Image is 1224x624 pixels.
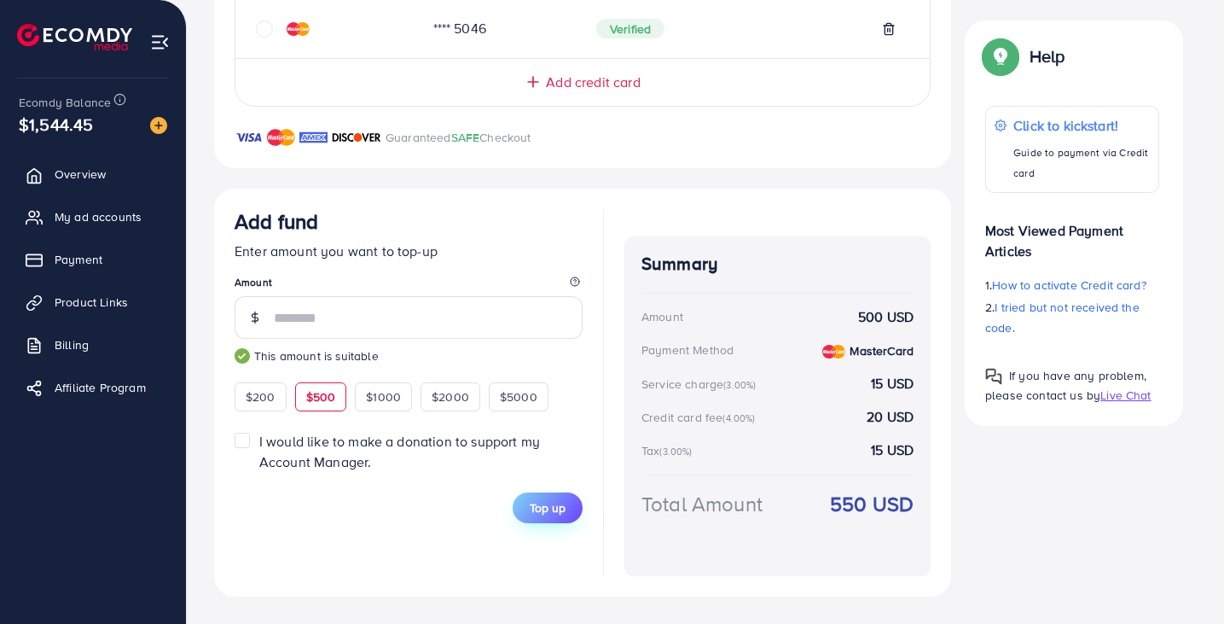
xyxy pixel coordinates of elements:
strong: 15 USD [871,440,914,460]
div: Payment Method [641,341,734,359]
strong: 20 USD [867,407,914,427]
span: Ecomdy Balance [19,94,111,111]
img: brand [235,127,263,148]
div: Amount [641,308,683,325]
span: Overview [55,166,106,183]
strong: 15 USD [871,374,914,394]
span: $200 [246,388,276,405]
img: brand [332,127,381,148]
a: Overview [13,157,173,191]
img: Popup guide [985,41,1016,72]
span: $500 [306,388,336,405]
p: Enter amount you want to top-up [235,241,583,261]
span: $2000 [432,388,469,405]
img: logo [17,24,132,50]
span: Affiliate Program [55,379,146,396]
img: guide [235,348,250,364]
svg: circle [256,20,273,38]
span: $1,544.45 [19,112,93,137]
div: Credit card fee [641,409,761,426]
a: Payment [13,242,173,277]
img: image [150,117,167,134]
p: Help [1030,46,1065,67]
span: $1000 [366,388,401,405]
img: Popup guide [985,368,1002,385]
small: (3.00%) [723,378,756,392]
p: Most Viewed Payment Articles [985,207,1159,261]
span: Top up [530,499,566,516]
a: Product Links [13,285,173,319]
h3: Add fund [235,209,318,234]
span: $5000 [500,388,537,405]
h4: Summary [641,254,914,275]
legend: Amount [235,275,583,296]
img: brand [299,127,328,148]
span: Live Chat [1100,387,1151,404]
img: menu [150,32,170,52]
p: Guaranteed Checkout [386,127,531,148]
p: Guide to payment via Credit card [1013,143,1150,184]
img: brand [267,127,295,148]
img: credit [287,22,310,36]
div: Total Amount [641,489,763,519]
a: My ad accounts [13,200,173,234]
a: Billing [13,328,173,362]
span: Add credit card [546,73,640,92]
span: I would like to make a donation to support my Account Manager. [259,432,540,470]
iframe: Chat [1151,547,1211,611]
span: If you have any problem, please contact us by [985,367,1146,404]
div: Tax [641,442,698,459]
p: 1. [985,275,1159,295]
img: credit [822,345,845,359]
strong: MasterCard [850,342,914,359]
span: Payment [55,251,102,268]
button: Top up [513,493,583,523]
div: Service charge [641,376,761,393]
span: Billing [55,336,89,353]
span: I tried but not received the code. [985,299,1140,336]
a: Affiliate Program [13,370,173,405]
span: How to activate Credit card? [992,277,1146,294]
span: Product Links [55,294,128,311]
small: (4.00%) [722,411,755,425]
span: My ad accounts [55,208,142,225]
p: 2. [985,297,1159,338]
small: (3.00%) [659,445,692,458]
small: This amount is suitable [235,347,583,364]
strong: 500 USD [858,307,914,327]
strong: 550 USD [830,489,914,519]
span: SAFE [451,129,480,146]
p: Click to kickstart! [1013,115,1150,136]
span: Verified [596,19,664,39]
